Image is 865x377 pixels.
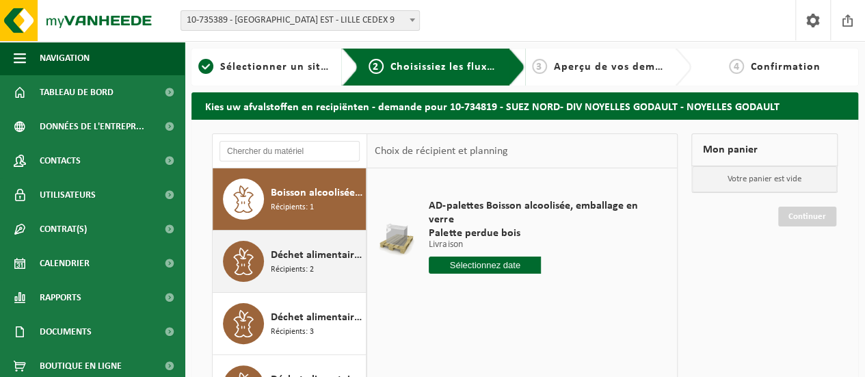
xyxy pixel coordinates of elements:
[429,257,541,274] input: Sélectionnez date
[751,62,821,73] span: Confirmation
[181,10,420,31] span: 10-735389 - SUEZ RV NORD EST - LILLE CEDEX 9
[271,309,362,326] span: Déchet alimentaire, catégorie 2, contenant des produits d'origine animale, emballage mélangé
[729,59,744,74] span: 4
[40,144,81,178] span: Contacts
[271,185,362,201] span: Boisson alcoolisée, emballages en verre
[692,166,837,192] p: Votre panier est vide
[271,201,314,214] span: Récipients: 1
[532,59,547,74] span: 3
[40,41,90,75] span: Navigation
[40,75,114,109] span: Tableau de bord
[40,281,81,315] span: Rapports
[429,240,653,250] p: Livraison
[367,134,514,168] div: Choix de récipient et planning
[40,178,96,212] span: Utilisateurs
[691,133,838,166] div: Mon panier
[181,11,419,30] span: 10-735389 - SUEZ RV NORD EST - LILLE CEDEX 9
[40,212,87,246] span: Contrat(s)
[213,293,367,355] button: Déchet alimentaire, catégorie 2, contenant des produits d'origine animale, emballage mélangé Réci...
[213,168,367,231] button: Boisson alcoolisée, emballages en verre Récipients: 1
[778,207,836,226] a: Continuer
[198,59,331,75] a: 1Sélectionner un site ici
[40,315,92,349] span: Documents
[271,247,362,263] span: Déchet alimentaire, cat 3, contenant des produits d'origine animale, emballage synthétique
[219,141,360,161] input: Chercher du matériel
[369,59,384,74] span: 2
[40,109,144,144] span: Données de l'entrepr...
[271,326,314,339] span: Récipients: 3
[191,92,858,119] h2: Kies uw afvalstoffen en recipiënten - demande pour 10-734819 - SUEZ NORD- DIV NOYELLES GODAULT - ...
[220,62,343,73] span: Sélectionner un site ici
[390,62,618,73] span: Choisissiez les flux de déchets et récipients
[40,246,90,281] span: Calendrier
[429,226,653,240] span: Palette perdue bois
[271,263,314,276] span: Récipients: 2
[213,231,367,293] button: Déchet alimentaire, cat 3, contenant des produits d'origine animale, emballage synthétique Récipi...
[554,62,686,73] span: Aperçu de vos demandes
[429,199,653,226] span: AD-palettes Boisson alcoolisée, emballage en verre
[198,59,213,74] span: 1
